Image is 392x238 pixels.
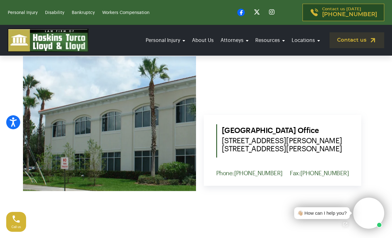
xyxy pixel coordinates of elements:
[222,137,349,153] span: [STREET_ADDRESS][PERSON_NAME] [STREET_ADDRESS][PERSON_NAME]
[23,56,196,191] img: PSL Office
[8,11,38,15] a: Personal Injury
[339,218,352,231] a: Open chat
[219,32,250,49] a: Attorneys
[322,7,377,18] p: Contact us [DATE]
[330,32,384,48] a: Contact us
[322,11,377,18] span: [PHONE_NUMBER]
[72,11,95,15] a: Bankruptcy
[102,11,149,15] a: Workers Compensation
[303,4,384,21] a: Contact us [DATE][PHONE_NUMBER]
[222,124,349,153] h5: [GEOGRAPHIC_DATA] Office
[300,170,349,176] a: [PHONE_NUMBER]
[190,32,216,49] a: About Us
[45,11,64,15] a: Disability
[290,32,322,49] a: Locations
[297,210,347,217] div: 👋🏼 How can I help you?
[216,170,283,176] p: Phone:
[11,225,21,229] span: Call us
[234,170,283,176] a: [PHONE_NUMBER]
[290,170,349,176] p: Fax:
[253,32,287,49] a: Resources
[144,32,187,49] a: Personal Injury
[8,29,89,52] img: logo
